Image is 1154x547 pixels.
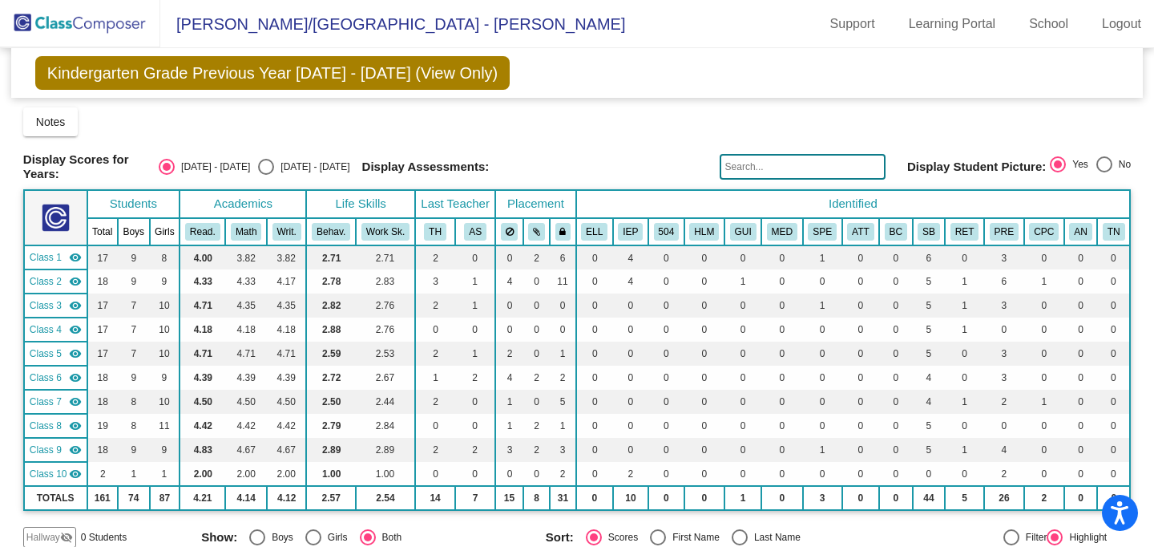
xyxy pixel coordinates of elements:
td: 0 [523,269,550,294]
a: Support [817,11,888,37]
button: Behav. [312,223,350,241]
td: 0 [803,269,842,294]
td: 4.00 [180,245,225,269]
td: 5 [913,342,946,366]
td: 0 [576,245,613,269]
td: 1 [495,414,523,438]
td: 4.39 [267,366,306,390]
button: ATT [847,223,874,241]
td: 4.33 [225,269,267,294]
td: 4.50 [267,390,306,414]
th: Speech [803,218,842,245]
td: 2.76 [356,318,415,342]
button: CPC [1029,223,1059,241]
td: 0 [648,245,684,269]
span: Class 1 [30,250,62,265]
td: 10 [150,318,180,342]
td: 0 [455,318,495,342]
a: Logout [1089,11,1154,37]
th: Admin Notes [1064,218,1097,245]
td: 5 [550,390,575,414]
td: 0 [1097,366,1130,390]
td: Nicole Huck - Huck/Sin SE (MSD) IA1 [24,245,87,269]
td: 4.39 [225,366,267,390]
td: 0 [879,269,912,294]
td: 0 [648,294,684,318]
span: Class 2 [30,274,62,289]
td: 4.50 [225,390,267,414]
td: 0 [724,390,761,414]
th: English Language Learner [576,218,613,245]
td: 2.88 [306,318,356,342]
td: 7 [118,318,150,342]
span: [PERSON_NAME]/[GEOGRAPHIC_DATA] - [PERSON_NAME] [160,11,625,37]
div: No [1112,157,1131,172]
td: 0 [576,366,613,390]
td: 0 [803,342,842,366]
td: 2 [455,366,495,390]
th: District Pre-School Learner [984,218,1024,245]
td: 1 [455,269,495,294]
mat-icon: visibility [69,251,82,264]
td: 2.59 [306,342,356,366]
td: 0 [803,318,842,342]
button: TH [424,223,446,241]
button: GUI [730,223,757,241]
th: 504 Plan [648,218,684,245]
td: 0 [1064,245,1097,269]
td: 4 [613,245,648,269]
td: 0 [576,342,613,366]
span: Notes [36,115,66,128]
td: 0 [648,366,684,390]
td: 2.82 [306,294,356,318]
td: 0 [842,318,880,342]
td: 0 [1097,245,1130,269]
button: RET [950,223,979,241]
th: Keep with students [523,218,550,245]
td: 3.82 [267,245,306,269]
input: Search... [720,154,886,180]
td: 5 [913,294,946,318]
td: Taylor Johnson - Johnson/Grieb SE IA1 [24,269,87,294]
td: 4.71 [225,342,267,366]
td: 0 [879,318,912,342]
td: 2 [523,245,550,269]
td: 4.35 [225,294,267,318]
td: 2.76 [356,294,415,318]
td: 5 [913,318,946,342]
td: 1 [945,269,984,294]
th: Keep away students [495,218,523,245]
td: 0 [1097,342,1130,366]
td: 1 [945,294,984,318]
span: Class 7 [30,395,62,409]
td: 0 [1024,318,1064,342]
td: 0 [879,294,912,318]
td: 0 [761,294,803,318]
td: 0 [879,342,912,366]
th: Guidance Support [724,218,761,245]
td: 0 [684,342,724,366]
td: 18 [87,390,118,414]
mat-icon: visibility [69,299,82,312]
td: 2.84 [356,414,415,438]
td: 8 [118,414,150,438]
span: Display Student Picture: [907,160,1046,174]
td: 0 [455,414,495,438]
span: Class 3 [30,298,62,313]
th: Tawnya Hartman [415,218,455,245]
td: 0 [455,245,495,269]
td: 4.35 [267,294,306,318]
td: 4.42 [267,414,306,438]
td: 7 [118,342,150,366]
th: Last Teacher [415,190,495,218]
td: 11 [550,269,575,294]
th: Summer Birthday [913,218,946,245]
td: 0 [613,390,648,414]
td: 3 [415,269,455,294]
button: Writ. [272,223,301,241]
td: 0 [576,269,613,294]
th: Boys [118,218,150,245]
td: 0 [1064,318,1097,342]
td: 1 [803,294,842,318]
td: 1 [1024,390,1064,414]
